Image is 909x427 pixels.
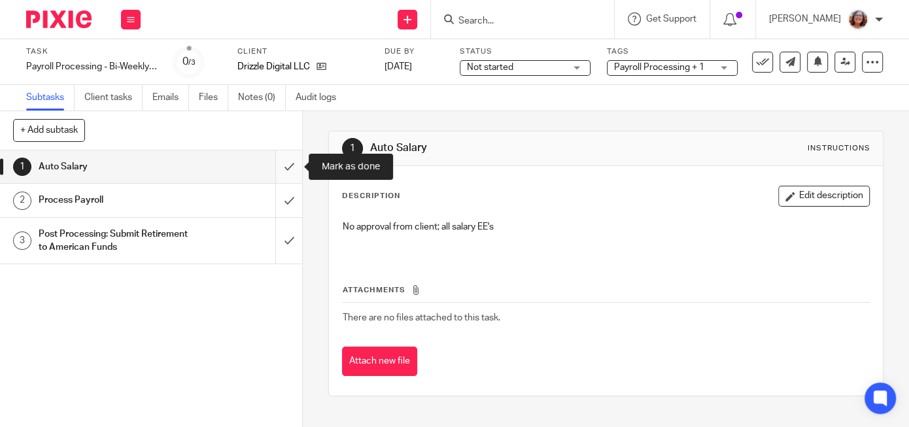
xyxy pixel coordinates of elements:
[238,85,286,111] a: Notes (0)
[343,313,500,322] span: There are no files attached to this task.
[342,347,417,376] button: Attach new file
[343,286,405,294] span: Attachments
[769,12,841,26] p: [PERSON_NAME]
[26,10,92,28] img: Pixie
[13,231,31,250] div: 3
[188,59,196,66] small: /3
[607,46,738,57] label: Tags
[848,9,868,30] img: LB%20Reg%20Headshot%208-2-23.jpg
[199,85,228,111] a: Files
[342,138,363,159] div: 1
[646,14,696,24] span: Get Support
[13,119,85,141] button: + Add subtask
[460,46,591,57] label: Status
[182,54,196,69] div: 0
[467,63,513,72] span: Not started
[296,85,346,111] a: Audit logs
[84,85,143,111] a: Client tasks
[13,158,31,176] div: 1
[26,85,75,111] a: Subtasks
[370,141,634,155] h1: Auto Salary
[26,60,157,73] div: Payroll Processing - Bi-Weekly Salary-Drizzle Digital
[807,143,870,154] div: Instructions
[26,46,157,57] label: Task
[457,16,575,27] input: Search
[39,157,188,177] h1: Auto Salary
[237,60,310,73] p: Drizzle Digital LLC
[237,46,368,57] label: Client
[13,192,31,210] div: 2
[39,224,188,258] h1: Post Processing: Submit Retirement to American Funds
[385,62,412,71] span: [DATE]
[152,85,189,111] a: Emails
[342,191,400,201] p: Description
[614,63,704,72] span: Payroll Processing + 1
[778,186,870,207] button: Edit description
[385,46,443,57] label: Due by
[343,220,869,233] p: No approval from client; all salary EE's
[39,190,188,210] h1: Process Payroll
